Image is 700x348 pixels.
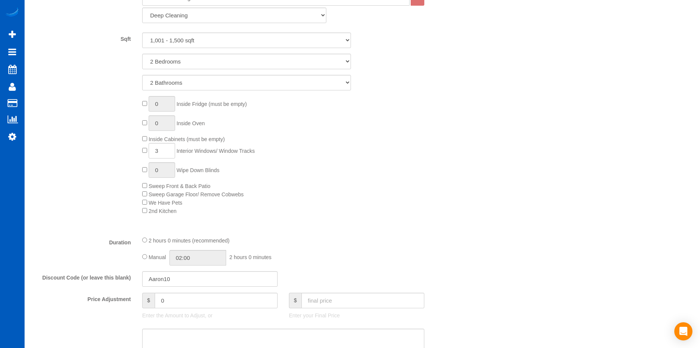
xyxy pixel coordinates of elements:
[26,236,137,246] label: Duration
[149,238,230,244] span: 2 hours 0 minutes (recommended)
[26,271,137,281] label: Discount Code (or leave this blank)
[142,293,155,308] span: $
[674,322,692,340] div: Open Intercom Messenger
[230,254,272,260] span: 2 hours 0 minutes
[26,293,137,303] label: Price Adjustment
[149,208,177,214] span: 2nd Kitchen
[301,293,424,308] input: final price
[26,33,137,43] label: Sqft
[177,167,220,173] span: Wipe Down Blinds
[177,148,255,154] span: Interior Windows/ Window Tracks
[142,312,278,319] p: Enter the Amount to Adjust, or
[149,191,244,197] span: Sweep Garage Floor/ Remove Cobwebs
[149,183,210,189] span: Sweep Front & Back Patio
[289,293,301,308] span: $
[289,312,424,319] p: Enter your Final Price
[149,254,166,260] span: Manual
[149,200,182,206] span: We Have Pets
[5,8,20,18] img: Automaid Logo
[177,101,247,107] span: Inside Fridge (must be empty)
[149,136,225,142] span: Inside Cabinets (must be empty)
[177,120,205,126] span: Inside Oven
